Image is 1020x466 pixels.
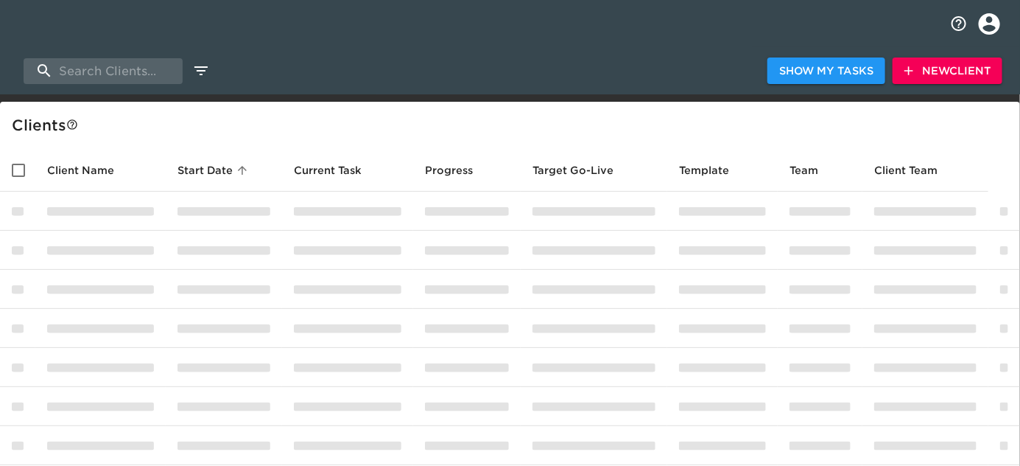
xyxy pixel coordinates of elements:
span: Progress [425,161,492,179]
span: New Client [904,62,991,80]
span: Start Date [177,161,252,179]
button: NewClient [893,58,1002,85]
span: Calculated based on the start date and the duration of all Tasks contained in this Hub. [532,161,613,179]
svg: This is a list of all of your clients and clients shared with you [66,119,78,131]
button: notifications [941,6,977,41]
span: Client Team [874,161,957,179]
button: profile [968,2,1011,46]
button: edit [189,58,214,83]
button: Show My Tasks [767,58,885,85]
span: Current Task [294,161,381,179]
div: Client s [12,114,1014,137]
span: Team [789,161,837,179]
span: Show My Tasks [779,62,873,80]
span: Client Name [47,161,133,179]
span: Template [679,161,748,179]
input: search [24,58,183,84]
span: This is the next Task in this Hub that should be completed [294,161,362,179]
span: Target Go-Live [532,161,633,179]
